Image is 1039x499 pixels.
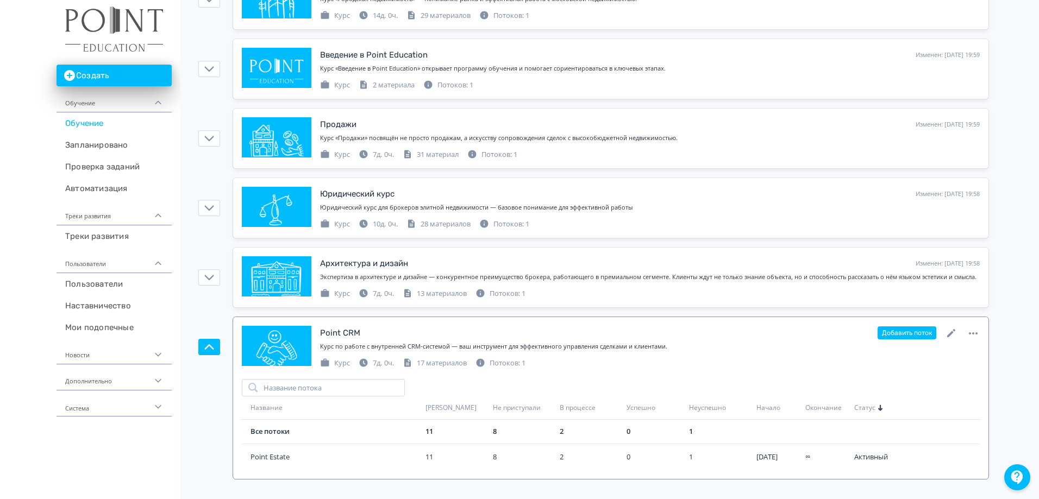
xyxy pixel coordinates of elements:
div: Потоков: 1 [475,288,525,299]
div: Потоков: 1 [475,358,525,369]
span: Окончание [805,403,842,413]
div: 31 материал [403,149,459,160]
div: Курс [320,288,350,299]
div: Изменен: [DATE] 19:58 [916,259,980,268]
div: Изменен: [DATE] 19:58 [916,190,980,199]
div: Введение в Point Education [320,49,428,61]
div: Потоков: 1 [467,149,517,160]
span: 0ч. [388,10,398,20]
div: 2 материала [359,80,415,91]
div: 1 [689,426,752,437]
span: 10д. [373,219,386,229]
span: 0ч. [384,358,394,368]
div: Обучение [57,86,172,112]
div: 17 янв. 2025 [756,452,801,463]
div: Система [57,390,172,416]
div: Успешно [627,403,685,413]
div: Неуспешно [689,403,752,413]
div: Активный [854,452,912,463]
div: Не приступали [493,403,556,413]
div: Юридический курс для брокеров элитной недвижимости — базовое понимание для эффективной работы [320,203,980,212]
div: Треки развития [57,199,172,225]
div: 2 [560,452,622,463]
span: Статус [854,403,875,413]
a: Запланировано [57,134,172,156]
button: Создать [57,65,172,86]
div: Курс [320,10,350,21]
div: Дополнительно [57,364,172,390]
a: Наставничество [57,295,172,317]
span: 7д. [373,149,382,159]
div: Потоков: 1 [479,10,529,21]
div: 29 материалов [406,10,471,21]
div: 2 [560,426,622,437]
button: Добавить поток [878,326,936,339]
div: Экспертиза в архитектуре и дизайне — конкурентное преимущество брокера, работающего в премиальном... [320,273,980,282]
div: Потоков: 1 [423,80,473,91]
span: 7д. [373,288,382,298]
a: Проверка заданий [57,156,172,178]
div: 8 [493,452,556,463]
a: Обучение [57,112,172,134]
span: 0ч. [384,149,394,159]
div: 11 [425,426,489,437]
div: 17 материалов [403,358,467,369]
a: Все потоки [251,426,290,436]
span: 0ч. [388,219,398,229]
a: Мои подопечные [57,317,172,338]
div: 8 [493,426,556,437]
span: Название [251,403,283,413]
div: Курс [320,358,350,369]
span: 0ч. [384,288,394,298]
div: Курс по работе с внутренней CRM-системой — ваш инструмент для эффективного управления сделками и ... [320,342,980,351]
span: 14д. [373,10,386,20]
div: Point CRM [320,327,360,339]
div: 1 [689,452,752,463]
div: Юридический курс [320,188,395,200]
div: Пользователи [57,247,172,273]
div: ∞ [805,452,850,463]
div: 11 [425,452,489,463]
div: 0 [627,452,685,463]
div: Курс «Продажи» посвящён не просто продажам, а искусству сопровождения сделок с высокобюджетной не... [320,134,980,143]
span: Начало [756,403,780,413]
div: Изменен: [DATE] 19:59 [916,50,980,60]
div: Курс «Введение в Point Education» открывает программу обучения и помогает сориентироваться в ключ... [320,64,980,73]
div: Изменен: [DATE] 19:59 [916,120,980,129]
div: Потоков: 1 [479,219,529,230]
span: 7д. [373,358,382,368]
div: Курс [320,149,350,160]
div: 0 [627,426,685,437]
a: Треки развития [57,225,172,247]
img: https://files.teachbase.ru/system/account/58038/logo/medium-97ce4804649a7c623cb39ef927fe1cc2.png [65,7,163,52]
div: Новости [57,338,172,364]
div: [PERSON_NAME] [425,403,489,413]
div: В процессе [560,403,622,413]
div: Продажи [320,118,356,131]
div: Архитектура и дизайн [320,257,408,270]
div: Курс [320,219,350,230]
a: Point Estate [251,452,421,463]
div: Курс [320,80,350,91]
div: 28 материалов [406,219,471,230]
div: 13 материалов [403,288,467,299]
a: Автоматизация [57,178,172,199]
a: Пользователи [57,273,172,295]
